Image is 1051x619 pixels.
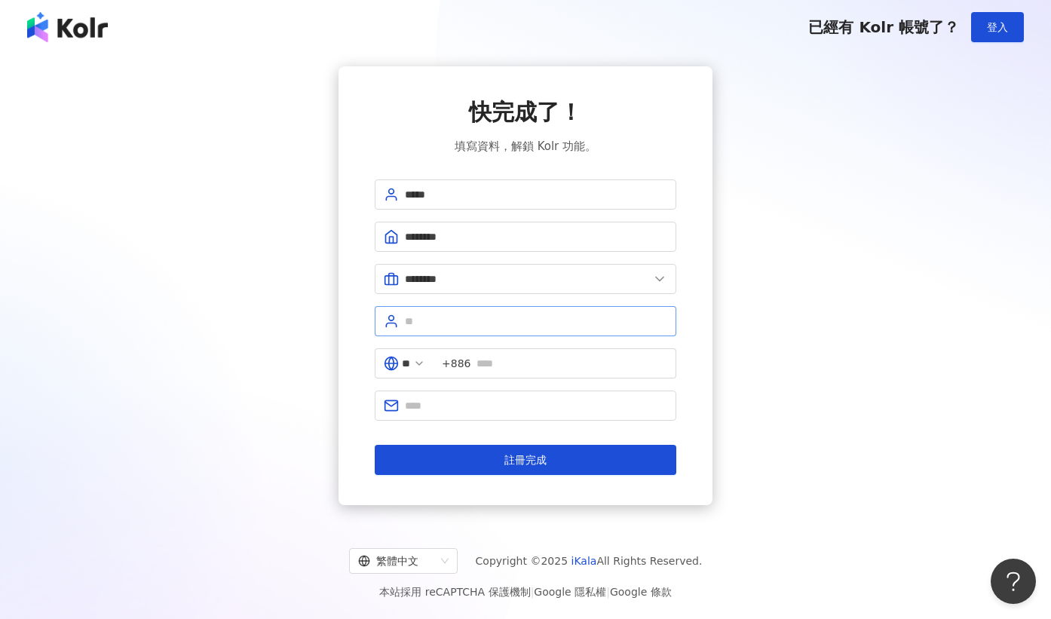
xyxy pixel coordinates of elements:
[571,555,597,567] a: iKala
[808,18,959,36] span: 已經有 Kolr 帳號了？
[534,586,606,598] a: Google 隱私權
[606,586,610,598] span: |
[375,445,676,475] button: 註冊完成
[455,137,596,155] span: 填寫資料，解鎖 Kolr 功能。
[469,97,582,128] span: 快完成了！
[379,583,671,601] span: 本站採用 reCAPTCHA 保護機制
[991,559,1036,604] iframe: Help Scout Beacon - Open
[442,355,470,372] span: +886
[358,549,435,573] div: 繁體中文
[987,21,1008,33] span: 登入
[27,12,108,42] img: logo
[971,12,1024,42] button: 登入
[610,586,672,598] a: Google 條款
[504,454,547,466] span: 註冊完成
[476,552,703,570] span: Copyright © 2025 All Rights Reserved.
[531,586,535,598] span: |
